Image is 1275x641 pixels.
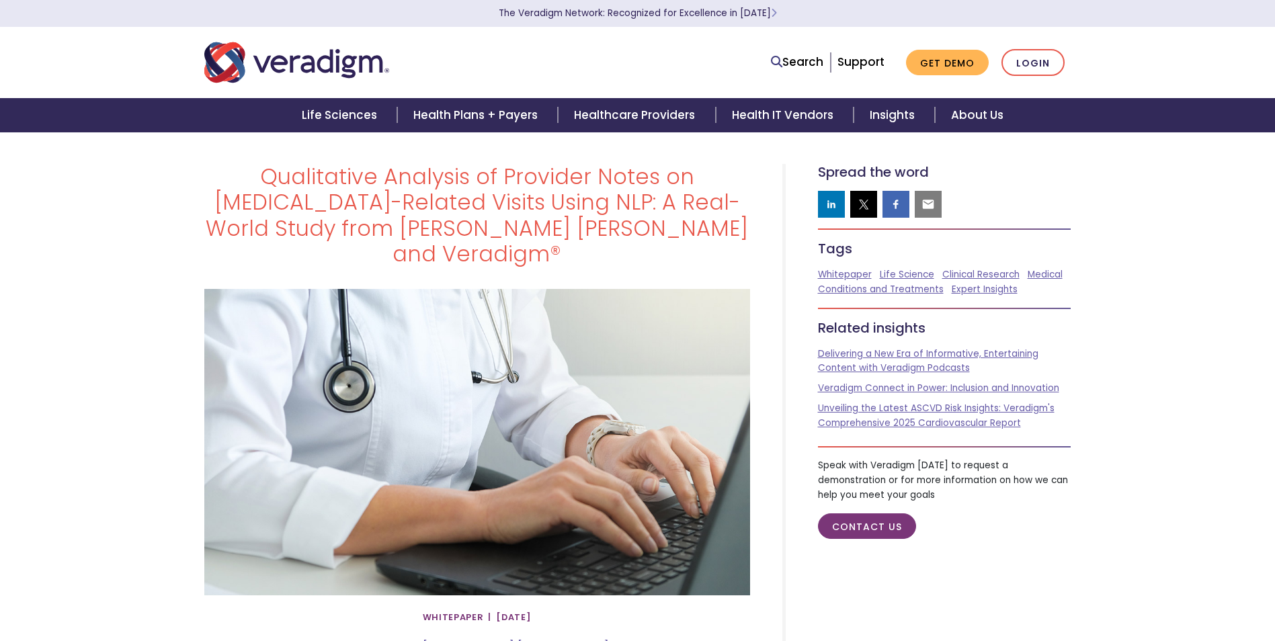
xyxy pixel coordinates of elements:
[906,50,989,76] a: Get Demo
[286,98,397,132] a: Life Sciences
[952,283,1018,296] a: Expert Insights
[558,98,715,132] a: Healthcare Providers
[771,53,823,71] a: Search
[837,54,885,70] a: Support
[204,289,750,596] img: Doctor typing on laptop
[499,7,777,19] a: The Veradigm Network: Recognized for Excellence in [DATE]Learn More
[423,606,531,628] span: Whitepaper | [DATE]
[818,268,1063,296] a: Medical Conditions and Treatments
[818,347,1038,375] a: Delivering a New Era of Informative, Entertaining Content with Veradigm Podcasts
[942,268,1020,281] a: Clinical Research
[818,402,1055,429] a: Unveiling the Latest ASCVD Risk Insights: Veradigm's Comprehensive 2025 Cardiovascular Report
[204,40,389,85] img: Veradigm logo
[854,98,935,132] a: Insights
[825,198,838,211] img: linkedin sharing button
[889,198,903,211] img: facebook sharing button
[818,458,1071,502] p: Speak with Veradigm [DATE] to request a demonstration or for more information on how we can help ...
[857,198,870,211] img: twitter sharing button
[818,268,872,281] a: Whitepaper
[921,198,935,211] img: email sharing button
[818,382,1059,394] a: Veradigm Connect in Power: Inclusion and Innovation
[204,164,750,267] h1: Qualitative Analysis of Provider Notes on [MEDICAL_DATA]-Related Visits Using NLP: A Real-World S...
[818,164,1071,180] h5: Spread the word
[818,320,1071,336] h5: Related insights
[880,268,934,281] a: Life Science
[771,7,777,19] span: Learn More
[1001,49,1065,77] a: Login
[818,513,916,540] a: Contact Us
[818,241,1071,257] h5: Tags
[397,98,558,132] a: Health Plans + Payers
[716,98,854,132] a: Health IT Vendors
[935,98,1020,132] a: About Us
